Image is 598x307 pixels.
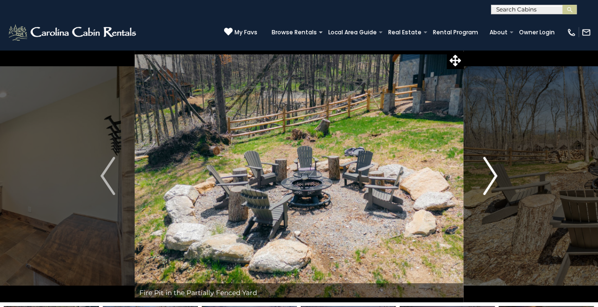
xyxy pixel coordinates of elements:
img: mail-regular-white.png [581,28,591,37]
button: Next [463,50,517,302]
img: White-1-2.png [7,23,139,42]
a: About [485,26,512,39]
a: Owner Login [514,26,559,39]
a: Local Area Guide [324,26,382,39]
img: arrow [100,157,115,195]
img: phone-regular-white.png [567,28,576,37]
a: Browse Rentals [267,26,322,39]
a: My Favs [224,27,257,37]
a: Rental Program [428,26,483,39]
span: My Favs [235,28,257,37]
button: Previous [81,50,134,302]
img: arrow [483,157,497,195]
div: Fire Pit in the Partially Fenced Yard [135,283,463,302]
a: Real Estate [383,26,426,39]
